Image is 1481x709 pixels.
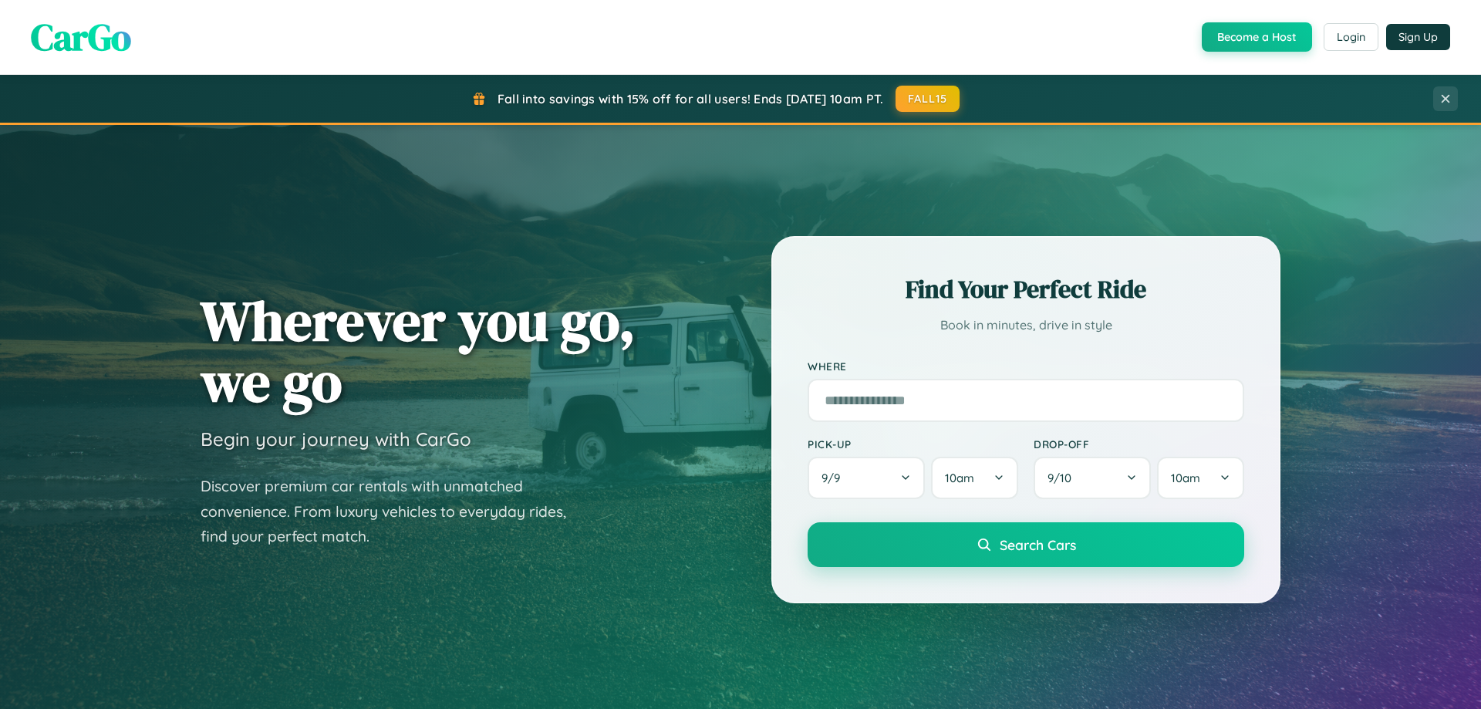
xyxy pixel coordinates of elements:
[201,290,636,412] h1: Wherever you go, we go
[808,457,925,499] button: 9/9
[808,272,1244,306] h2: Find Your Perfect Ride
[1171,471,1200,485] span: 10am
[1202,22,1312,52] button: Become a Host
[1324,23,1378,51] button: Login
[808,314,1244,336] p: Book in minutes, drive in style
[821,471,848,485] span: 9 / 9
[808,360,1244,373] label: Where
[1034,457,1151,499] button: 9/10
[931,457,1018,499] button: 10am
[1047,471,1079,485] span: 9 / 10
[1034,437,1244,451] label: Drop-off
[808,437,1018,451] label: Pick-up
[808,522,1244,567] button: Search Cars
[201,427,471,451] h3: Begin your journey with CarGo
[201,474,586,549] p: Discover premium car rentals with unmatched convenience. From luxury vehicles to everyday rides, ...
[1157,457,1244,499] button: 10am
[31,12,131,62] span: CarGo
[1000,536,1076,553] span: Search Cars
[498,91,884,106] span: Fall into savings with 15% off for all users! Ends [DATE] 10am PT.
[945,471,974,485] span: 10am
[896,86,960,112] button: FALL15
[1386,24,1450,50] button: Sign Up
